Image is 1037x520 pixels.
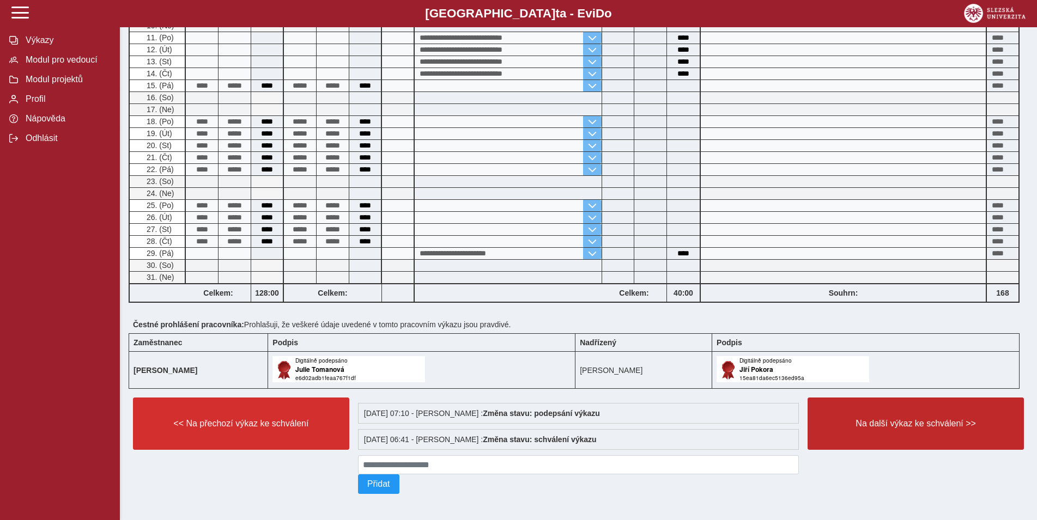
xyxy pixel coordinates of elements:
[144,33,174,42] span: 11. (Po)
[22,35,111,45] span: Výkazy
[33,7,1004,21] b: [GEOGRAPHIC_DATA] a - Evi
[144,225,172,234] span: 27. (St)
[717,356,869,382] img: Digitálně podepsáno uživatelem
[144,165,174,174] span: 22. (Pá)
[144,81,174,90] span: 15. (Pá)
[144,93,174,102] span: 16. (So)
[144,141,172,150] span: 20. (St)
[144,201,174,210] span: 25. (Po)
[483,435,597,444] b: Změna stavu: schválení výkazu
[134,338,182,347] b: Zaměstnanec
[22,133,111,143] span: Odhlásit
[144,129,172,138] span: 19. (Út)
[272,356,425,382] img: Digitálně podepsáno uživatelem
[604,7,612,20] span: o
[829,289,858,297] b: Souhrn:
[134,366,197,375] b: [PERSON_NAME]
[483,409,600,418] b: Změna stavu: podepsání výkazu
[144,21,174,30] span: 10. (Ne)
[667,289,700,297] b: 40:00
[144,105,174,114] span: 17. (Ne)
[144,213,172,222] span: 26. (Út)
[133,397,349,450] button: << Na přechozí výkaz ke schválení
[144,273,174,282] span: 31. (Ne)
[358,474,399,494] button: Přidat
[144,189,174,198] span: 24. (Ne)
[22,55,111,65] span: Modul pro vedoucí
[575,352,712,389] td: [PERSON_NAME]
[284,289,381,297] b: Celkem:
[144,261,174,270] span: 30. (So)
[808,397,1024,450] button: Na další výkaz ke schválení >>
[717,338,742,347] b: Podpis
[186,289,251,297] b: Celkem:
[144,45,172,54] span: 12. (Út)
[144,117,174,126] span: 18. (Po)
[987,289,1018,297] b: 168
[133,320,244,329] b: Čestné prohlášení pracovníka:
[964,4,1026,23] img: logo_web_su.png
[358,429,799,450] div: [DATE] 06:41 - [PERSON_NAME] :
[367,479,390,489] span: Přidat
[596,7,604,20] span: D
[358,403,799,424] div: [DATE] 07:10 - [PERSON_NAME] :
[144,177,174,186] span: 23. (So)
[144,237,172,246] span: 28. (Čt)
[144,153,172,162] span: 21. (Čt)
[272,338,298,347] b: Podpis
[22,75,111,84] span: Modul projektů
[129,316,1028,333] div: Prohlašuji, že veškeré údaje uvedené v tomto pracovním výkazu jsou pravdivé.
[555,7,559,20] span: t
[22,94,111,104] span: Profil
[22,114,111,124] span: Nápověda
[251,289,283,297] b: 128:00
[142,419,340,429] span: << Na přechozí výkaz ke schválení
[144,69,172,78] span: 14. (Čt)
[144,57,172,66] span: 13. (St)
[144,249,174,258] span: 29. (Pá)
[580,338,616,347] b: Nadřízený
[817,419,1015,429] span: Na další výkaz ke schválení >>
[602,289,666,297] b: Celkem:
